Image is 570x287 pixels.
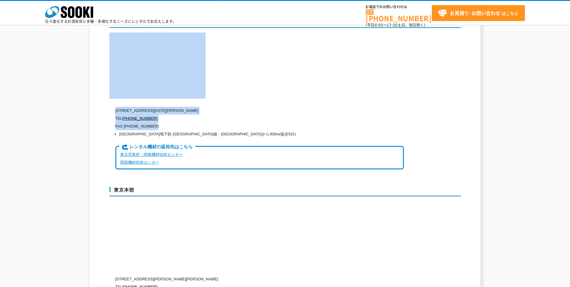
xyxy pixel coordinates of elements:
p: [STREET_ADDRESS][DATE][PERSON_NAME] [115,107,404,115]
strong: お見積り･お問い合わせ [450,9,500,17]
h3: 東京本部 [109,187,461,196]
span: (平日 ～ 土日、祝日除く) [366,22,425,28]
a: 東京営業所・関東機材技術センター [120,152,183,157]
span: はこちら [438,9,518,18]
span: 8:50 [375,22,383,28]
span: お電話でのお問い合わせは [366,5,432,9]
p: [STREET_ADDRESS][PERSON_NAME][PERSON_NAME] [115,275,404,283]
p: TEL [115,115,404,122]
span: 17:30 [387,22,398,28]
p: FAX [PHONE_NUMBER] [115,122,404,130]
a: [PHONE_NUMBER] [122,116,157,121]
li: [GEOGRAPHIC_DATA]地下鉄 [GEOGRAPHIC_DATA]線・[GEOGRAPHIC_DATA]から300m(徒歩5分) [119,130,404,138]
a: お見積り･お問い合わせはこちら [432,5,525,21]
p: 日々進化する計測技術と多種・多様化するニーズにレンタルでお応えします。 [45,20,177,23]
a: 関西機材技術センター [120,160,159,165]
a: [PHONE_NUMBER] [366,9,432,22]
span: レンタル機材の返却先はこちら [119,144,195,150]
